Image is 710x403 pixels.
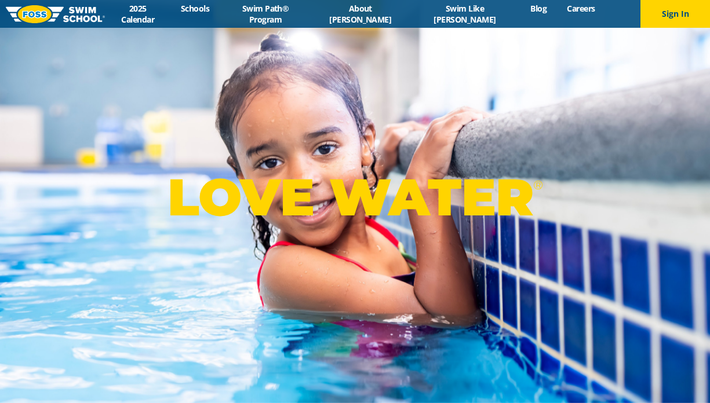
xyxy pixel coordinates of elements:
[520,3,557,14] a: Blog
[409,3,520,25] a: Swim Like [PERSON_NAME]
[220,3,312,25] a: Swim Path® Program
[105,3,170,25] a: 2025 Calendar
[557,3,605,14] a: Careers
[168,166,542,228] p: LOVE WATER
[170,3,219,14] a: Schools
[312,3,409,25] a: About [PERSON_NAME]
[6,5,105,23] img: FOSS Swim School Logo
[533,178,542,192] sup: ®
